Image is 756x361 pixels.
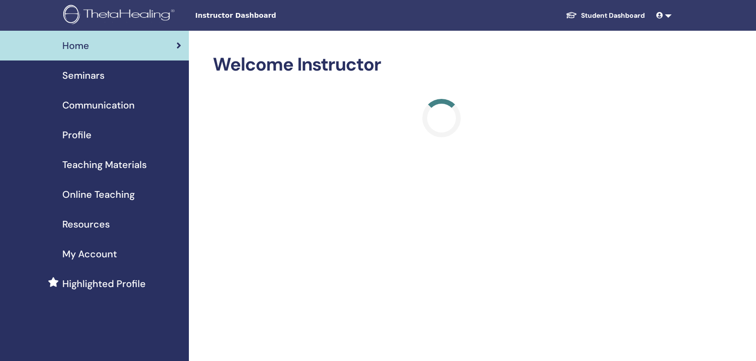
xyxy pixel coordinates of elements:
[62,68,105,83] span: Seminars
[566,11,577,19] img: graduation-cap-white.svg
[213,54,670,76] h2: Welcome Instructor
[558,7,652,24] a: Student Dashboard
[62,247,117,261] span: My Account
[62,277,146,291] span: Highlighted Profile
[195,11,339,21] span: Instructor Dashboard
[62,128,92,142] span: Profile
[62,98,135,112] span: Communication
[62,38,89,53] span: Home
[62,187,135,202] span: Online Teaching
[63,5,178,26] img: logo.png
[62,157,147,172] span: Teaching Materials
[62,217,110,231] span: Resources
